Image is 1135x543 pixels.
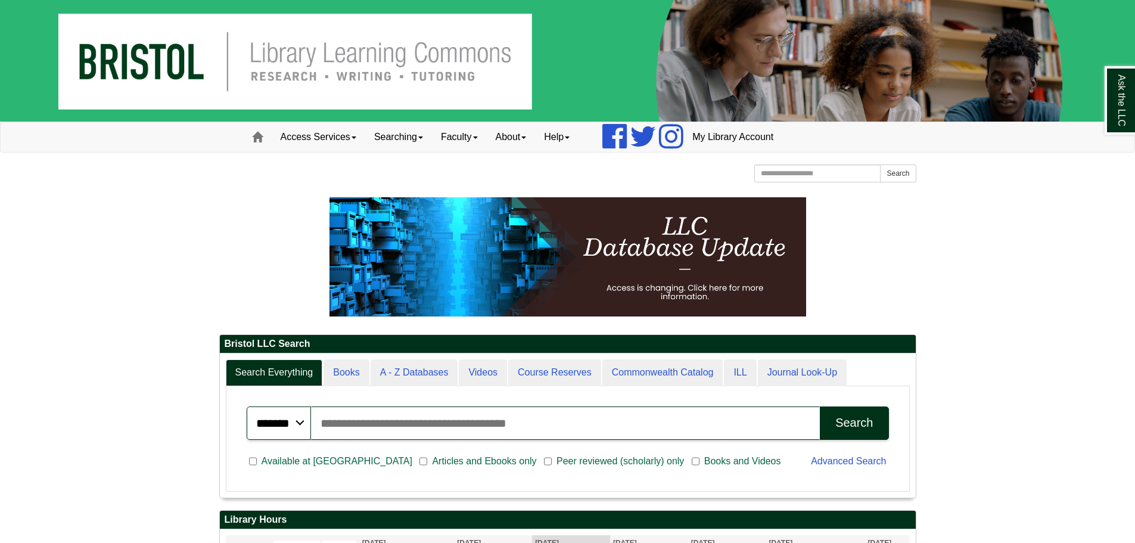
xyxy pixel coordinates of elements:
[257,454,417,468] span: Available at [GEOGRAPHIC_DATA]
[272,122,365,152] a: Access Services
[602,359,723,386] a: Commonwealth Catalog
[552,454,689,468] span: Peer reviewed (scholarly) only
[432,122,487,152] a: Faculty
[427,454,541,468] span: Articles and Ebooks only
[835,416,873,430] div: Search
[220,511,916,529] h2: Library Hours
[683,122,782,152] a: My Library Account
[508,359,601,386] a: Course Reserves
[329,197,806,317] img: HTML tutorial
[419,456,427,467] input: Articles and Ebooks only
[220,335,916,353] h2: Bristol LLC Search
[699,454,786,468] span: Books and Videos
[535,122,579,152] a: Help
[758,359,847,386] a: Journal Look-Up
[324,359,369,386] a: Books
[724,359,756,386] a: ILL
[365,122,432,152] a: Searching
[487,122,536,152] a: About
[544,456,552,467] input: Peer reviewed (scholarly) only
[692,456,699,467] input: Books and Videos
[820,407,888,440] button: Search
[371,359,458,386] a: A - Z Databases
[811,456,886,466] a: Advanced Search
[880,165,916,182] button: Search
[226,359,323,386] a: Search Everything
[249,456,257,467] input: Available at [GEOGRAPHIC_DATA]
[459,359,507,386] a: Videos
